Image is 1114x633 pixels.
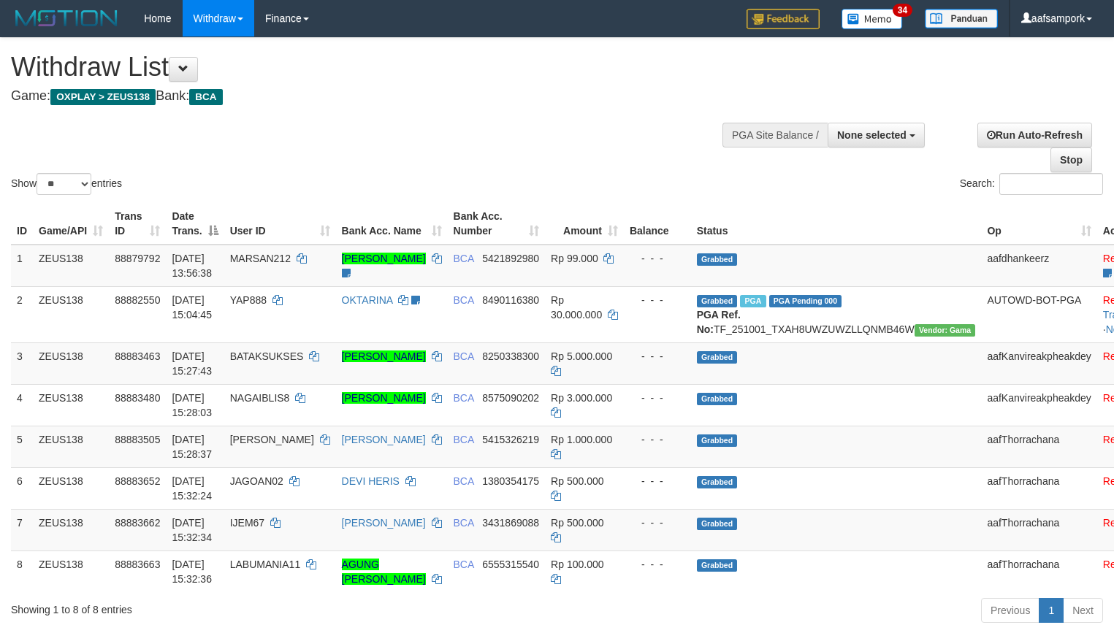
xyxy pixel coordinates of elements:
a: DEVI HERIS [342,475,400,487]
span: Grabbed [697,253,738,266]
a: AGUNG [PERSON_NAME] [342,559,426,585]
td: TF_251001_TXAH8UWZUWZLLQNMB46W [691,286,982,342]
span: JAGOAN02 [230,475,283,487]
span: Copy 5415326219 to clipboard [482,434,539,445]
input: Search: [999,173,1103,195]
th: Status [691,203,982,245]
td: 6 [11,467,33,509]
span: BCA [454,475,474,487]
th: Trans ID: activate to sort column ascending [109,203,166,245]
td: ZEUS138 [33,384,109,426]
td: aafThorrachana [981,550,1096,592]
a: Stop [1050,147,1092,172]
a: [PERSON_NAME] [342,392,426,404]
span: 88883480 [115,392,160,404]
span: BCA [454,294,474,306]
span: Copy 5421892980 to clipboard [482,253,539,264]
th: Bank Acc. Number: activate to sort column ascending [448,203,546,245]
span: None selected [837,129,907,141]
th: Op: activate to sort column ascending [981,203,1096,245]
span: Rp 99.000 [551,253,598,264]
span: Vendor URL: https://trx31.1velocity.biz [915,324,976,337]
span: [DATE] 15:04:45 [172,294,212,321]
span: Copy 8250338300 to clipboard [482,350,539,362]
td: ZEUS138 [33,550,109,592]
td: 7 [11,509,33,550]
span: 34 [893,4,912,17]
th: Date Trans.: activate to sort column descending [166,203,224,245]
a: [PERSON_NAME] [342,517,426,529]
span: IJEM67 [230,517,264,529]
span: [DATE] 15:28:37 [172,434,212,460]
span: NAGAIBLIS8 [230,392,290,404]
div: - - - [630,432,685,447]
div: PGA Site Balance / [722,123,828,147]
span: BCA [454,392,474,404]
img: Feedback.jpg [747,9,820,29]
span: Grabbed [697,476,738,488]
span: Copy 3431869088 to clipboard [482,517,539,529]
span: 88883463 [115,350,160,362]
a: [PERSON_NAME] [342,434,426,445]
span: [DATE] 15:32:24 [172,475,212,502]
td: ZEUS138 [33,286,109,342]
span: Grabbed [697,393,738,405]
td: aafThorrachana [981,426,1096,467]
th: User ID: activate to sort column ascending [224,203,336,245]
a: Next [1063,598,1103,623]
td: aafKanvireakpheakdey [981,384,1096,426]
span: Marked by aafmaleo [740,295,766,307]
span: 88882550 [115,294,160,306]
span: 88879792 [115,253,160,264]
div: - - - [630,349,685,364]
div: Showing 1 to 8 of 8 entries [11,596,453,617]
span: OXPLAY > ZEUS138 [50,89,156,105]
span: Grabbed [697,351,738,364]
span: [DATE] 15:32:34 [172,517,212,543]
span: Copy 1380354175 to clipboard [482,475,539,487]
span: LABUMANIA11 [230,559,300,570]
span: Rp 30.000.000 [551,294,602,321]
span: Rp 100.000 [551,559,603,570]
h1: Withdraw List [11,53,728,82]
span: Grabbed [697,518,738,530]
span: BCA [454,350,474,362]
td: ZEUS138 [33,426,109,467]
td: aafKanvireakpheakdey [981,342,1096,384]
a: Previous [981,598,1039,623]
th: Amount: activate to sort column ascending [545,203,624,245]
div: - - - [630,293,685,307]
a: OKTARINA [342,294,393,306]
span: [DATE] 15:32:36 [172,559,212,585]
span: BCA [189,89,222,105]
span: BATAKSUKSES [230,350,304,362]
img: panduan.png [925,9,998,28]
td: 8 [11,550,33,592]
th: Game/API: activate to sort column ascending [33,203,109,245]
button: None selected [828,123,925,147]
label: Show entries [11,173,122,195]
span: 88883652 [115,475,160,487]
span: Rp 500.000 [551,475,603,487]
select: Showentries [37,173,91,195]
a: [PERSON_NAME] [342,253,426,264]
a: Run Auto-Refresh [977,123,1092,147]
a: 1 [1039,598,1064,623]
td: aafThorrachana [981,509,1096,550]
span: Rp 5.000.000 [551,350,612,362]
span: Grabbed [697,559,738,572]
span: BCA [454,253,474,264]
span: 88883663 [115,559,160,570]
span: Grabbed [697,434,738,447]
td: aafdhankeerz [981,245,1096,287]
span: [PERSON_NAME] [230,434,314,445]
th: Balance [624,203,691,245]
div: - - - [630,251,685,266]
span: BCA [454,559,474,570]
td: AUTOWD-BOT-PGA [981,286,1096,342]
span: 88883662 [115,517,160,529]
td: ZEUS138 [33,342,109,384]
span: YAP888 [230,294,267,306]
span: Copy 8490116380 to clipboard [482,294,539,306]
div: - - - [630,557,685,572]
